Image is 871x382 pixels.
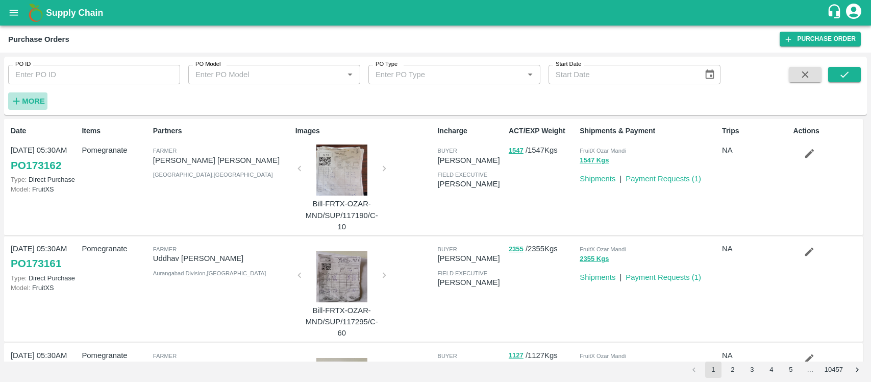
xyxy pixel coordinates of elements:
[11,175,78,184] p: Direct Purchase
[153,172,273,178] span: [GEOGRAPHIC_DATA] , [GEOGRAPHIC_DATA]
[556,60,581,68] label: Start Date
[437,246,457,252] span: buyer
[509,145,524,157] button: 1547
[725,362,741,378] button: Go to page 2
[700,65,719,84] button: Choose date
[46,6,827,20] a: Supply Chain
[153,246,177,252] span: Farmer
[437,172,487,178] span: field executive
[849,362,865,378] button: Go to next page
[626,273,701,281] a: Payment Requests (1)
[580,353,626,359] span: FruitX Ozar Mandi
[11,243,78,254] p: [DATE] 05:30AM
[153,126,291,136] p: Partners
[580,360,609,372] button: 1127 Kgs
[509,350,576,362] p: / 1127 Kgs
[437,178,504,189] p: [PERSON_NAME]
[580,246,626,252] span: FruitX Ozar Mandi
[8,65,180,84] input: Enter PO ID
[195,60,221,68] label: PO Model
[437,270,487,276] span: field executive
[705,362,721,378] button: page 1
[11,184,78,194] p: FruitXS
[376,60,397,68] label: PO Type
[437,360,504,371] p: [PERSON_NAME]
[509,244,524,255] button: 2355
[722,126,789,136] p: Trips
[11,176,27,183] span: Type:
[437,277,504,288] p: [PERSON_NAME]
[437,353,457,359] span: buyer
[8,33,69,46] div: Purchase Orders
[11,284,30,292] span: Model:
[763,362,780,378] button: Go to page 4
[11,361,61,379] a: PO173159
[524,68,537,81] button: Open
[304,198,380,232] p: Bill-FRTX-OZAR-MND/SUP/117190/C-10
[509,350,524,362] button: 1127
[580,253,609,265] button: 2355 Kgs
[580,126,718,136] p: Shipments & Payment
[26,3,46,23] img: logo
[191,68,340,81] input: Enter PO Model
[82,243,148,254] p: Pomegranate
[2,1,26,25] button: open drawer
[722,350,789,361] p: NA
[684,362,867,378] nav: pagination navigation
[11,350,78,361] p: [DATE] 05:30AM
[153,270,266,276] span: Aurangabad Division , [GEOGRAPHIC_DATA]
[580,148,626,154] span: FruitX Ozar Mandi
[153,353,177,359] span: Farmer
[615,268,621,283] div: |
[744,362,760,378] button: Go to page 3
[11,126,78,136] p: Date
[783,362,799,378] button: Go to page 5
[295,126,434,136] p: Images
[580,175,615,183] a: Shipments
[11,273,78,283] p: Direct Purchase
[844,2,863,23] div: account of current user
[11,283,78,293] p: FruitXS
[580,273,615,281] a: Shipments
[509,145,576,156] p: / 1547 Kgs
[549,65,696,84] input: Start Date
[780,32,861,46] a: Purchase Order
[822,362,846,378] button: Go to page 10457
[8,92,47,110] button: More
[437,253,504,264] p: [PERSON_NAME]
[580,155,609,166] button: 1547 Kgs
[153,360,291,371] p: [PERSON_NAME]
[11,274,27,282] span: Type:
[82,350,148,361] p: Pomegranate
[626,175,701,183] a: Payment Requests (1)
[153,253,291,264] p: Uddhav [PERSON_NAME]
[11,145,78,156] p: [DATE] 05:30AM
[22,97,45,105] strong: More
[46,8,103,18] b: Supply Chain
[509,126,576,136] p: ACT/EXP Weight
[82,126,148,136] p: Items
[371,68,520,81] input: Enter PO Type
[304,305,380,339] p: Bill-FRTX-OZAR-MND/SUP/117295/C-60
[615,169,621,184] div: |
[82,145,148,156] p: Pomegranate
[11,185,30,193] span: Model:
[437,155,504,166] p: [PERSON_NAME]
[11,156,61,175] a: PO173162
[722,145,789,156] p: NA
[343,68,357,81] button: Open
[827,4,844,22] div: customer-support
[153,155,291,166] p: [PERSON_NAME] [PERSON_NAME]
[802,365,818,375] div: …
[793,126,860,136] p: Actions
[153,148,177,154] span: Farmer
[509,243,576,255] p: / 2355 Kgs
[437,148,457,154] span: buyer
[722,243,789,254] p: NA
[15,60,31,68] label: PO ID
[11,254,61,273] a: PO173161
[437,126,504,136] p: Incharge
